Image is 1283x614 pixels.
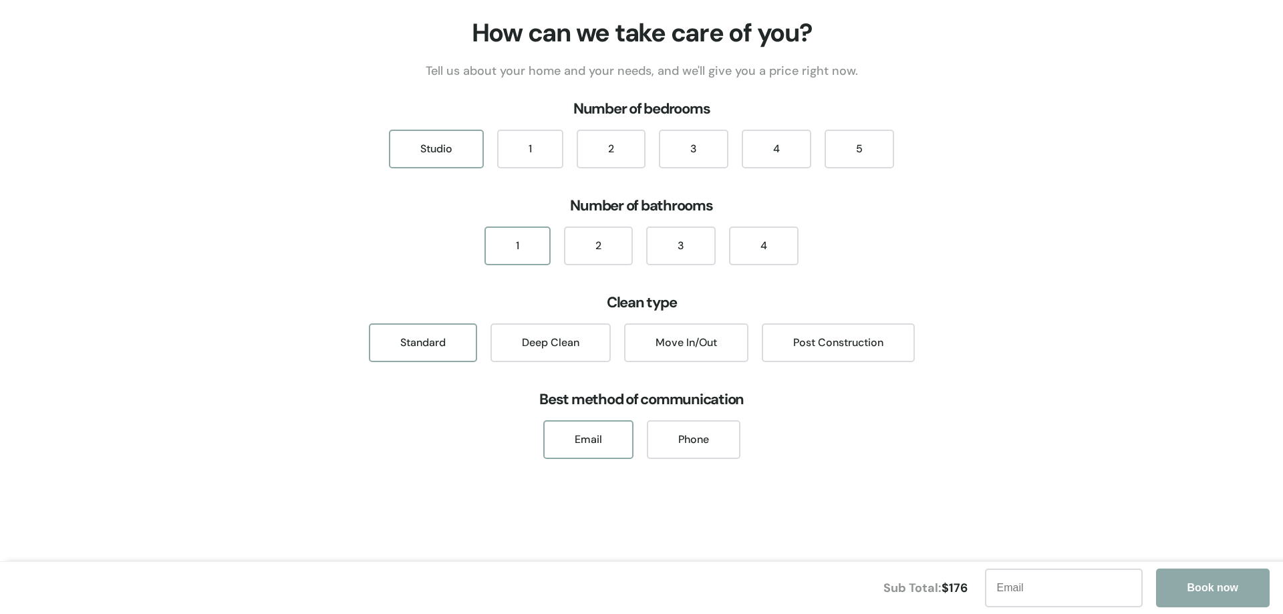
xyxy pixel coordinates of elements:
div: 1 [484,226,551,265]
div: Studio [389,130,484,168]
div: Standard [369,323,477,362]
div: Email [543,420,633,459]
div: 2 [577,130,646,168]
button: Book now [1156,569,1270,607]
div: Phone [647,420,740,459]
div: 3 [646,226,716,265]
div: Deep Clean [490,323,611,362]
div: Post Construction [762,323,915,362]
div: Move In/Out [624,323,748,362]
div: 4 [729,226,799,265]
div: 4 [742,130,811,168]
input: Email [985,569,1143,607]
span: $ 176 [942,580,968,596]
div: 1 [497,130,563,168]
div: 5 [825,130,894,168]
div: 2 [564,226,633,265]
div: 3 [659,130,728,168]
div: Sub Total: [883,580,978,596]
